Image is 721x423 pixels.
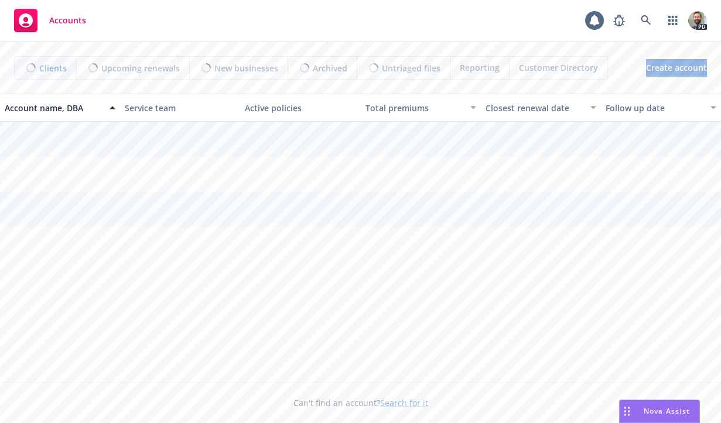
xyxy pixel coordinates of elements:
[486,102,583,114] div: Closest renewal date
[382,62,440,74] span: Untriaged files
[49,16,86,25] span: Accounts
[313,62,347,74] span: Archived
[519,61,598,74] span: Customer Directory
[39,62,67,74] span: Clients
[214,62,278,74] span: New businesses
[240,94,360,122] button: Active policies
[644,406,690,416] span: Nova Assist
[619,400,700,423] button: Nova Assist
[646,59,707,77] a: Create account
[620,400,634,422] div: Drag to move
[601,94,721,122] button: Follow up date
[606,102,703,114] div: Follow up date
[634,9,658,32] a: Search
[5,102,102,114] div: Account name, DBA
[646,57,707,79] span: Create account
[9,4,91,37] a: Accounts
[365,102,463,114] div: Total premiums
[661,9,685,32] a: Switch app
[125,102,235,114] div: Service team
[688,11,707,30] img: photo
[101,62,180,74] span: Upcoming renewals
[293,397,428,409] span: Can't find an account?
[120,94,240,122] button: Service team
[245,102,356,114] div: Active policies
[361,94,481,122] button: Total premiums
[380,397,428,408] a: Search for it
[460,61,500,74] span: Reporting
[607,9,631,32] a: Report a Bug
[481,94,601,122] button: Closest renewal date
